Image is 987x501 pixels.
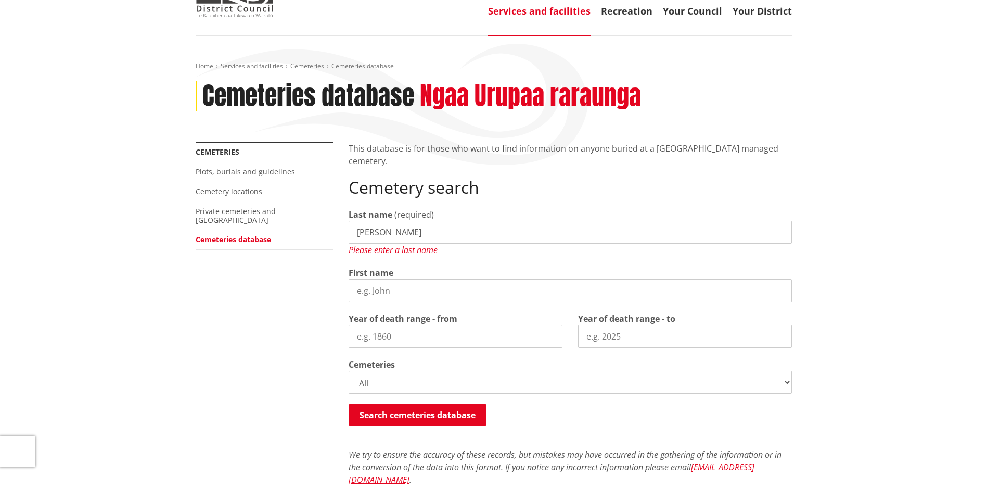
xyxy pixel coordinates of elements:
input: e.g. John [349,279,792,302]
a: Private cemeteries and [GEOGRAPHIC_DATA] [196,206,276,225]
input: e.g. Smith [349,221,792,244]
a: Cemetery locations [196,186,262,196]
span: (required) [394,209,434,220]
p: This database is for those who want to find information on anyone buried at a [GEOGRAPHIC_DATA] m... [349,142,792,167]
a: [EMAIL_ADDRESS][DOMAIN_NAME] [349,461,754,485]
input: e.g. 1860 [349,325,562,348]
a: Your Council [663,5,722,17]
h1: Cemeteries database [202,81,414,111]
input: e.g. 2025 [578,325,792,348]
button: Search cemeteries database [349,404,486,426]
a: Services and facilities [488,5,591,17]
a: Cemeteries [196,147,239,157]
a: Your District [733,5,792,17]
a: Recreation [601,5,652,17]
a: Services and facilities [221,61,283,70]
span: Please enter a last name [349,244,438,256]
label: Last name [349,208,392,221]
iframe: Messenger Launcher [939,457,977,495]
span: Cemeteries database [331,61,394,70]
a: Cemeteries [290,61,324,70]
label: Year of death range - to [578,312,675,325]
h2: Cemetery search [349,178,792,197]
a: Cemeteries database [196,234,271,244]
label: Year of death range - from [349,312,457,325]
nav: breadcrumb [196,62,792,71]
a: Plots, burials and guidelines [196,167,295,177]
em: We try to ensure the accuracy of these records, but mistakes may have occurred in the gathering o... [349,449,781,485]
label: First name [349,267,393,279]
a: Home [196,61,213,70]
label: Cemeteries [349,358,395,371]
h2: Ngaa Urupaa raraunga [420,81,641,111]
